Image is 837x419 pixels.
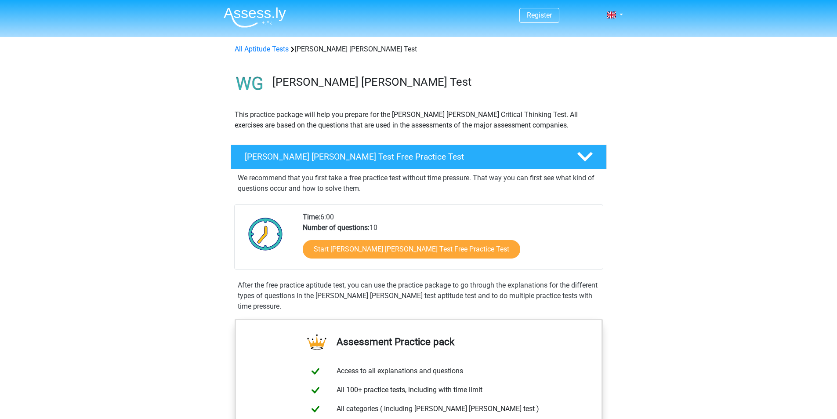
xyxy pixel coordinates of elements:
[527,11,552,19] a: Register
[296,212,602,269] div: 6:00 10
[235,45,289,53] a: All Aptitude Tests
[238,173,600,194] p: We recommend that you first take a free practice test without time pressure. That way you can fir...
[303,213,320,221] b: Time:
[272,75,600,89] h3: [PERSON_NAME] [PERSON_NAME] Test
[231,65,268,102] img: watson glaser test
[231,44,606,55] div: [PERSON_NAME] [PERSON_NAME] Test
[227,145,610,169] a: [PERSON_NAME] [PERSON_NAME] Test Free Practice Test
[235,109,603,131] p: This practice package will help you prepare for the [PERSON_NAME] [PERSON_NAME] Critical Thinking...
[303,223,370,232] b: Number of questions:
[245,152,563,162] h4: [PERSON_NAME] [PERSON_NAME] Test Free Practice Test
[303,240,520,259] a: Start [PERSON_NAME] [PERSON_NAME] Test Free Practice Test
[224,7,286,28] img: Assessly
[234,280,603,312] div: After the free practice aptitude test, you can use the practice package to go through the explana...
[243,212,288,256] img: Clock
